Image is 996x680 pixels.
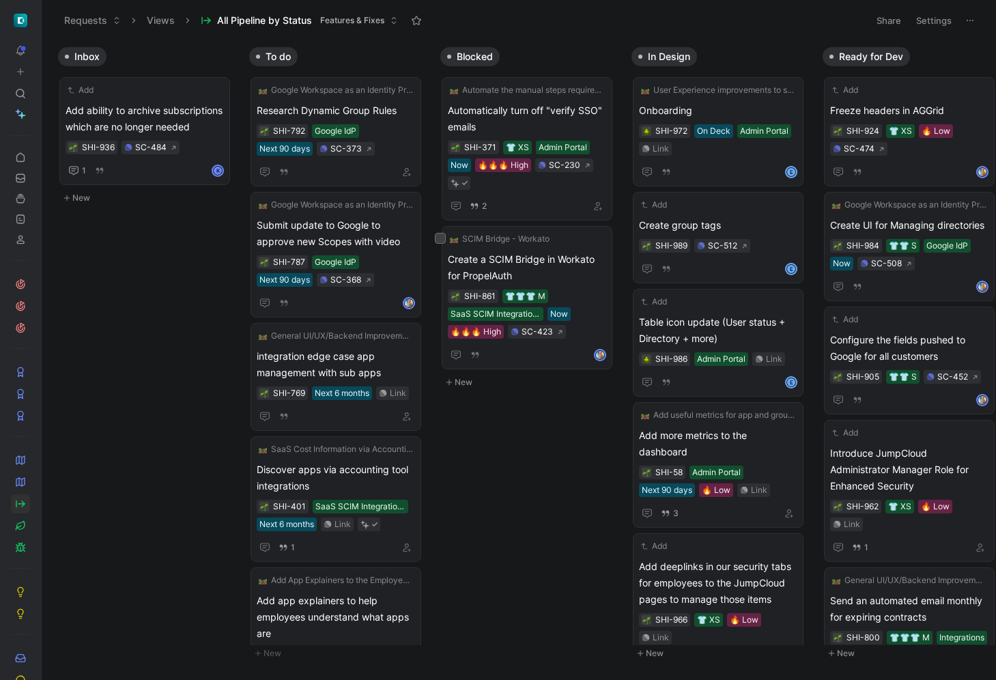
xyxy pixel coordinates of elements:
div: Now [451,158,468,172]
div: Link [751,483,767,497]
div: 👕 XS [888,500,911,513]
button: Requests [58,10,127,31]
div: 🌱 [259,257,269,267]
div: E [786,167,796,177]
div: E [786,378,796,387]
button: 🌱 [259,502,269,511]
div: SHI-924 [846,124,879,138]
button: 2 [467,199,489,214]
span: All Pipeline by Status [217,14,312,27]
button: 1 [66,162,89,179]
button: New [440,374,621,391]
button: 🌱 [642,241,651,251]
button: 🪲 [642,126,651,136]
div: SHI-769 [273,386,305,400]
img: avatar [595,350,605,360]
span: In Design [648,50,690,63]
img: 🌱 [834,128,842,136]
button: Views [141,10,181,31]
button: 🌱 [68,143,78,152]
button: Add [830,313,860,326]
button: 🌱 [642,468,651,477]
div: 🔥 Low [730,613,758,627]
div: Next 90 days [259,142,310,156]
button: Add [830,426,860,440]
button: Ready for Dev [823,47,910,66]
div: 🌱 [259,126,269,136]
button: 🌱 [451,292,460,301]
img: 🌱 [69,144,77,152]
img: ShiftControl [14,14,27,27]
button: In Design [631,47,697,66]
div: SC-512 [708,239,737,253]
div: BlockedNew [435,41,626,397]
button: 🌱 [451,143,460,152]
span: Submit update to Google to approve new Scopes with video [257,217,415,250]
span: Automatically turn off "verify SSO" emails [448,102,606,135]
span: Automate the manual steps required to finish onboarding a customer after org creation [462,83,604,97]
div: SC-230 [549,158,580,172]
div: SHI-989 [655,239,687,253]
span: Freeze headers in AGGrid [830,102,988,119]
button: 🌱 [833,126,842,136]
img: 🌱 [834,242,842,251]
div: Now [550,307,568,321]
img: avatar [978,282,987,292]
div: 🔥🔥🔥 High [478,158,528,172]
div: 🌱 [833,633,842,642]
div: 👕 XS [506,141,529,154]
div: Link [390,386,406,400]
div: SHI-861 [464,289,496,303]
img: 🌱 [260,503,268,511]
a: AddTable icon update (User status + Directory + more)Admin PortalLinkE [633,289,803,397]
button: Add [639,198,669,212]
span: 1 [82,167,86,175]
div: 🌱 [833,372,842,382]
button: 🌱 [642,615,651,625]
span: Google Workspace as an Identity Provider (IdP) Integration [271,83,413,97]
div: Google IdP [315,255,356,269]
div: SHI-401 [273,500,306,513]
img: 🌱 [642,469,651,477]
a: AddAdd deeplinks in our security tabs for employees to the JumpCloud pages to manage those items👕... [633,533,803,675]
div: 🔥 Low [921,500,950,513]
button: 🛤️Automate the manual steps required to finish onboarding a customer after org creation [448,83,606,97]
img: 🌱 [642,617,651,625]
img: 🛤️ [450,86,458,94]
button: 1 [849,540,871,555]
a: AddAdd ability to archive subscriptions which are no longer neededSC-4841K [59,77,230,185]
span: To do [266,50,291,63]
img: 🌱 [451,293,459,301]
button: 🌱 [259,388,269,398]
button: 🌱 [833,241,842,251]
div: SaaS SCIM Integrations [451,307,541,321]
button: 🛤️Google Workspace as an Identity Provider (IdP) Integration [830,198,988,212]
div: SC-368 [330,273,361,287]
span: Configure the fields pushed to Google for all customers [830,332,988,365]
div: K [213,166,223,175]
span: 1 [291,543,295,552]
span: Add App Explainers to the Employee Portal [271,573,413,587]
img: 🛤️ [259,576,267,584]
button: 🌱 [833,502,842,511]
div: SC-474 [844,142,874,156]
div: SC-423 [522,325,553,339]
img: 🌱 [260,259,268,267]
div: 👕 XS [889,124,912,138]
img: 🌱 [260,390,268,398]
a: 🛤️User Experience improvements to support Google workspace as an IdPOnboardingOn DeckAdmin Portal... [633,77,803,186]
img: 🌱 [642,242,651,251]
a: AddIntroduce JumpCloud Administrator Manager Role for Enhanced Security👕 XS🔥 LowLink1 [824,420,995,562]
span: Research Dynamic Group Rules [257,102,415,119]
span: Introduce JumpCloud Administrator Manager Role for Enhanced Security [830,445,988,494]
div: Link [653,631,669,644]
div: InboxNew [53,41,244,213]
a: 🛤️General UI/UX/Backend Improvementsintegration edge case app management with sub appsNext 6 mont... [251,323,421,431]
div: Next 6 months [315,386,369,400]
span: 2 [482,202,487,210]
button: Add [639,295,669,309]
span: User Experience improvements to support Google workspace as an IdP [653,83,795,97]
img: 🪲 [642,128,651,136]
